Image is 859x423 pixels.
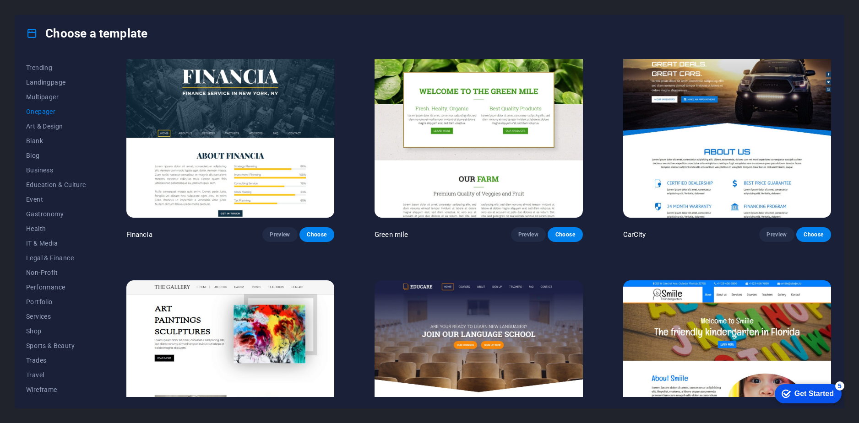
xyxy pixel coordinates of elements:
span: Health [26,225,86,232]
span: Blank [26,137,86,145]
button: Preview [511,227,546,242]
button: Choose [796,227,831,242]
button: Choose [299,227,334,242]
img: Green mile [375,26,582,218]
span: Preview [270,231,290,238]
button: Wireframe [26,382,86,397]
button: Sports & Beauty [26,338,86,353]
span: Multipager [26,93,86,101]
span: Services [26,313,86,320]
span: Onepager [26,108,86,115]
p: Green mile [375,230,408,239]
span: Performance [26,284,86,291]
button: Art & Design [26,119,86,134]
button: Portfolio [26,294,86,309]
button: Legal & Finance [26,251,86,265]
button: Education & Culture [26,177,86,192]
button: Trades [26,353,86,368]
button: Preview [262,227,297,242]
div: Get Started 5 items remaining, 0% complete [7,5,74,24]
button: Health [26,221,86,236]
span: Trades [26,357,86,364]
button: Blank [26,134,86,148]
span: Travel [26,371,86,379]
button: Onepager [26,104,86,119]
button: Event [26,192,86,207]
span: Preview [767,231,787,238]
span: Trending [26,64,86,71]
h4: Choose a template [26,26,147,41]
button: Business [26,163,86,177]
span: Education & Culture [26,181,86,188]
span: Non-Profit [26,269,86,276]
span: Legal & Finance [26,254,86,262]
span: Choose [555,231,575,238]
span: Sports & Beauty [26,342,86,349]
span: Blog [26,152,86,159]
button: Preview [759,227,794,242]
button: Gastronomy [26,207,86,221]
button: Trending [26,60,86,75]
button: Choose [548,227,582,242]
span: Gastronomy [26,210,86,218]
span: Event [26,196,86,203]
button: Blog [26,148,86,163]
button: IT & Media [26,236,86,251]
span: Business [26,166,86,174]
button: Travel [26,368,86,382]
span: IT & Media [26,240,86,247]
span: Preview [518,231,538,238]
span: Art & Design [26,123,86,130]
div: Get Started [27,10,66,18]
span: Portfolio [26,298,86,305]
button: Services [26,309,86,324]
div: 5 [68,2,77,11]
span: Choose [307,231,327,238]
span: Choose [804,231,824,238]
button: Non-Profit [26,265,86,280]
span: Landingpage [26,79,86,86]
span: Wireframe [26,386,86,393]
button: Performance [26,280,86,294]
button: Shop [26,324,86,338]
p: Financia [126,230,152,239]
p: CarCity [623,230,646,239]
button: Multipager [26,90,86,104]
span: Shop [26,327,86,335]
img: CarCity [623,26,831,218]
img: Financia [126,26,334,218]
button: Landingpage [26,75,86,90]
